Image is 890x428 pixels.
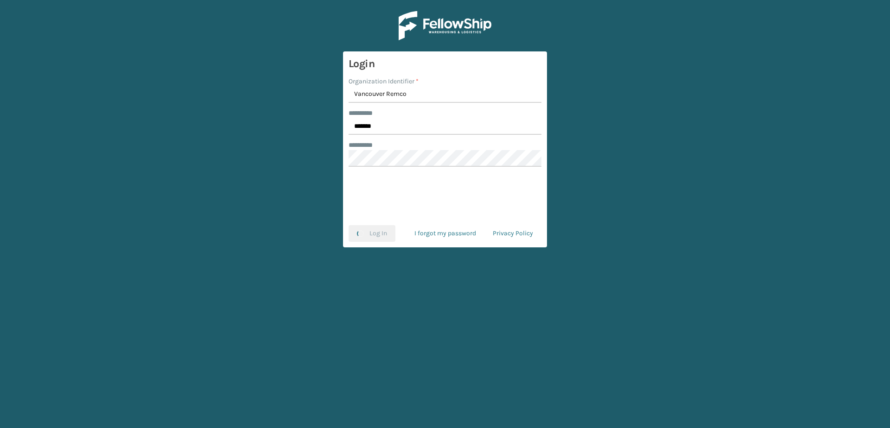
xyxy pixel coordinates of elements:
img: Logo [399,11,491,40]
iframe: reCAPTCHA [375,178,515,214]
button: Log In [349,225,395,242]
a: Privacy Policy [484,225,541,242]
a: I forgot my password [406,225,484,242]
h3: Login [349,57,541,71]
label: Organization Identifier [349,76,419,86]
